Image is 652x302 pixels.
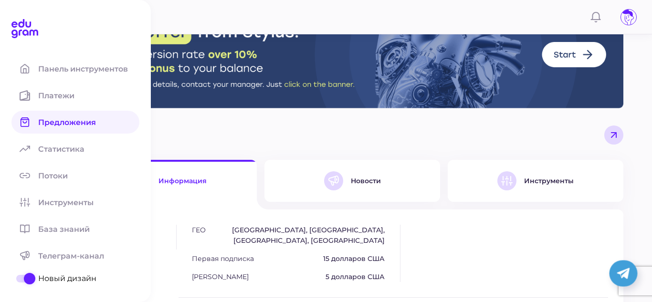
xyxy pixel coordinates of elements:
font: 15 долларов США [323,254,385,263]
font: Потоки [38,171,68,180]
a: Панель инструментов [11,57,139,80]
a: Инструменты [11,191,139,214]
img: Стилус Баннер [81,0,623,108]
font: ГЕО [192,226,206,234]
font: Инструменты [38,198,94,207]
font: Новости [351,177,381,185]
a: Предложения [11,111,139,134]
font: Новый дизайн [38,274,96,283]
button: Новости [264,160,440,202]
a: Статистика [11,137,139,160]
a: Телеграм-канал [11,244,139,267]
font: 5 долларов США [326,272,385,281]
a: Платежи [11,84,139,107]
font: Статистика [38,145,84,154]
font: [GEOGRAPHIC_DATA], [GEOGRAPHIC_DATA], [GEOGRAPHIC_DATA], [GEOGRAPHIC_DATA] [232,226,385,245]
button: Инструменты [448,160,623,202]
font: [PERSON_NAME] [192,272,249,281]
font: Предложения [38,118,96,127]
font: База знаний [38,225,90,234]
a: База знаний [11,218,139,240]
font: Информация [158,177,207,185]
a: Потоки [11,164,139,187]
font: Панель инструментов [38,64,128,73]
button: Информация [81,160,257,202]
font: Платежи [38,91,74,100]
font: Телеграм-канал [38,251,104,260]
font: Инструменты [524,177,574,185]
font: Первая подписка [192,254,254,263]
